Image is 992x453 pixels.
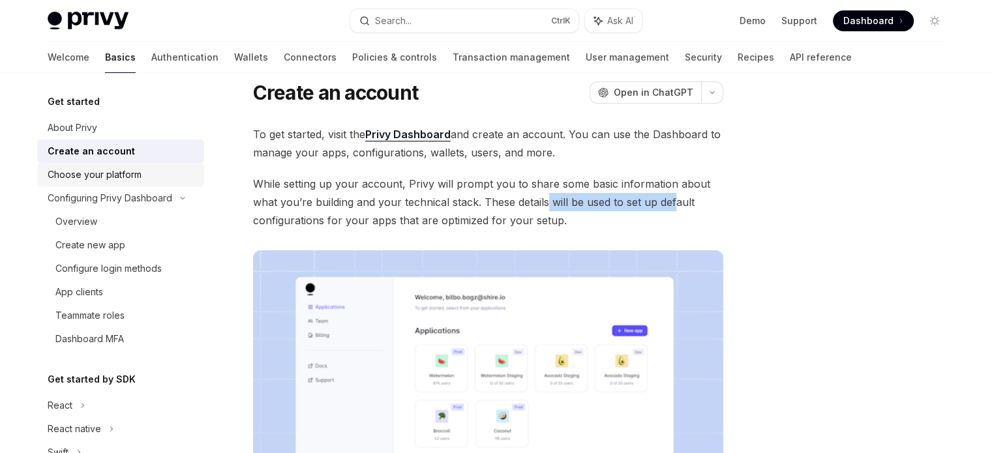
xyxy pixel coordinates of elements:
a: Wallets [234,42,268,73]
span: Dashboard [843,14,894,27]
span: Open in ChatGPT [614,86,693,99]
button: Ask AI [585,9,642,33]
a: Policies & controls [352,42,437,73]
div: React native [48,421,101,437]
div: Overview [55,214,97,229]
span: Ctrl K [551,16,571,26]
span: Ask AI [607,14,633,27]
div: Search... [375,13,412,29]
div: Dashboard MFA [55,331,124,347]
a: Teammate roles [37,304,204,327]
div: Configure login methods [55,261,162,276]
a: Security [685,42,722,73]
a: Connectors [284,42,337,73]
div: Choose your platform [48,167,142,183]
a: Dashboard MFA [37,327,204,351]
button: Open in ChatGPT [590,81,701,104]
a: Support [781,14,817,27]
a: Welcome [48,42,89,73]
a: Choose your platform [37,163,204,186]
div: Teammate roles [55,308,125,323]
a: Dashboard [833,10,914,31]
a: About Privy [37,116,204,139]
a: Configure login methods [37,257,204,280]
span: While setting up your account, Privy will prompt you to share some basic information about what y... [253,175,723,229]
div: React [48,398,72,413]
div: Configuring Privy Dashboard [48,190,172,206]
h5: Get started by SDK [48,372,136,387]
a: Recipes [738,42,774,73]
h1: Create an account [253,81,418,104]
a: Authentication [151,42,218,73]
a: Create an account [37,139,204,163]
span: To get started, visit the and create an account. You can use the Dashboard to manage your apps, c... [253,125,723,162]
img: light logo [48,12,128,30]
a: Overview [37,210,204,233]
a: User management [586,42,669,73]
div: Create new app [55,237,125,253]
div: App clients [55,284,103,300]
a: API reference [790,42,852,73]
a: App clients [37,280,204,304]
button: Search...CtrlK [350,9,579,33]
div: Create an account [48,143,135,159]
a: Basics [105,42,136,73]
a: Demo [740,14,766,27]
a: Create new app [37,233,204,257]
a: Privy Dashboard [365,128,451,141]
button: Toggle dark mode [924,10,945,31]
a: Transaction management [453,42,570,73]
h5: Get started [48,94,100,110]
div: About Privy [48,120,97,136]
